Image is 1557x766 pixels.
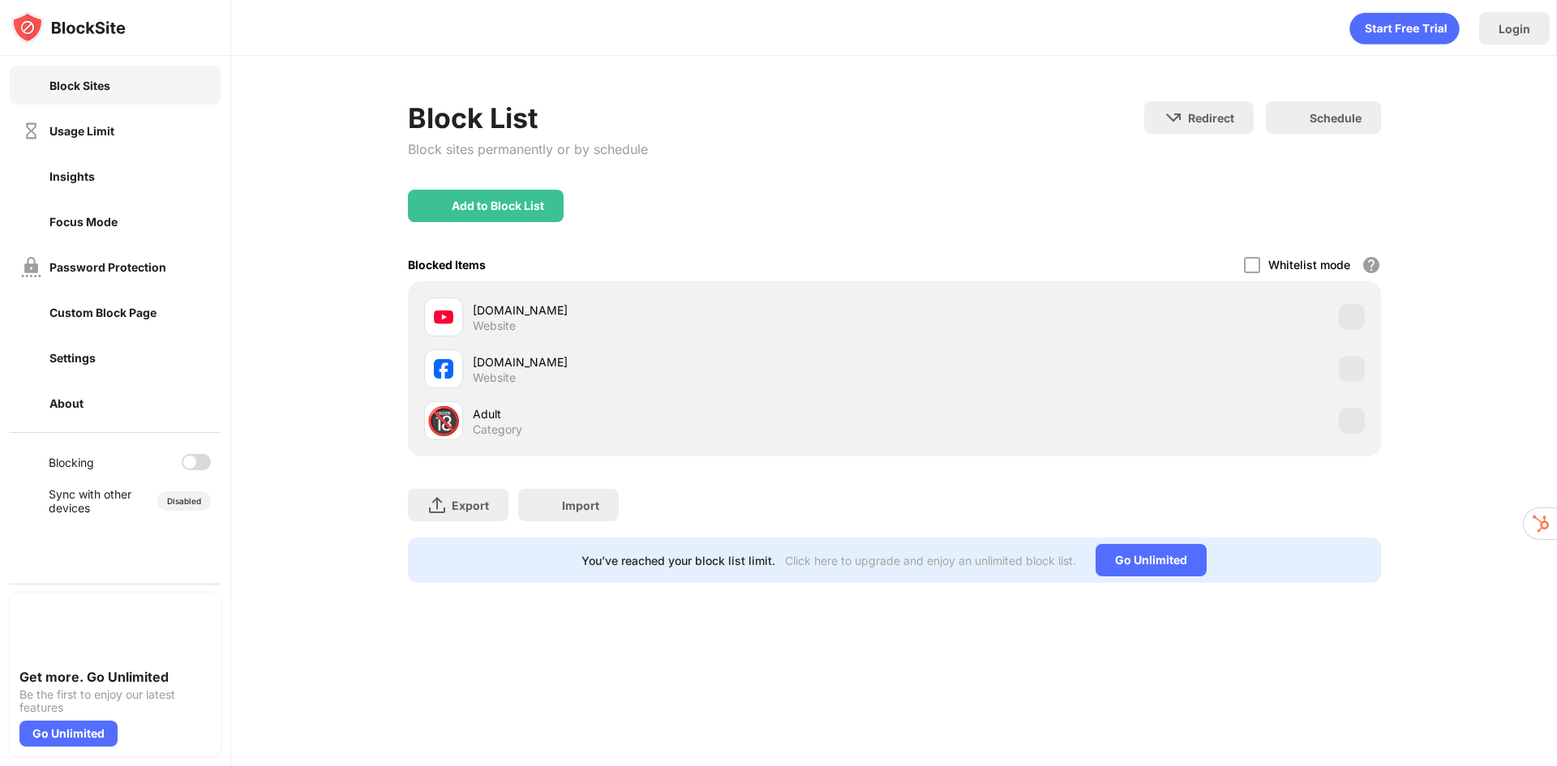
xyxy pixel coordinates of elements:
div: Get more. Go Unlimited [19,669,211,685]
img: block-on.svg [21,75,41,96]
img: time-usage-off.svg [21,121,41,141]
div: Add to Block List [452,199,544,212]
div: Block List [408,101,648,135]
div: [DOMAIN_NAME] [473,302,894,319]
div: Sync with other devices [49,487,132,515]
img: focus-off.svg [21,212,41,232]
div: Export [452,499,489,512]
div: Whitelist mode [1268,258,1350,272]
div: About [49,396,84,410]
img: sync-icon.svg [19,491,39,511]
img: new-icon.svg [180,169,209,182]
div: Category [473,422,522,437]
img: push-unlimited.svg [19,604,78,662]
div: Focus Mode [49,215,118,229]
img: blocking-icon.svg [19,452,39,472]
div: Disabled [167,496,201,506]
div: Click here to upgrade and enjoy an unlimited block list. [785,554,1076,567]
img: lock-menu.svg [190,257,209,276]
img: x-button.svg [1355,554,1368,567]
div: Redirect [1188,111,1234,125]
div: 🔞 [427,404,461,438]
div: Go Unlimited [1096,544,1207,576]
div: Go Unlimited [19,721,118,747]
div: Settings [49,351,96,365]
div: Login [1499,22,1530,36]
div: Schedule [1310,111,1362,125]
div: Password Protection [49,260,166,274]
div: Block Sites [49,79,110,92]
div: Block sites permanently or by schedule [408,141,648,157]
div: You’ve reached your block list limit. [581,554,775,567]
img: password-protection-off.svg [21,257,41,277]
img: favicons [434,307,453,327]
img: favicons [434,359,453,379]
div: Blocked Items [408,258,486,272]
div: Blocking [49,456,94,469]
div: Custom Block Page [49,306,157,319]
div: animation [1349,12,1460,45]
div: Import [562,499,599,512]
div: Be the first to enjoy our latest features [19,688,211,714]
img: logo-blocksite.svg [11,11,126,44]
img: customize-block-page-off.svg [21,302,41,323]
div: [DOMAIN_NAME] [473,353,894,370]
div: Insights [49,169,95,183]
div: Adult [473,405,894,422]
div: Website [473,370,516,385]
div: Usage Limit [49,124,114,138]
div: Website [473,319,516,333]
img: lock-menu.svg [190,302,209,322]
img: about-off.svg [21,393,41,413]
img: insights-off.svg [21,166,41,186]
img: settings-off.svg [21,348,41,368]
